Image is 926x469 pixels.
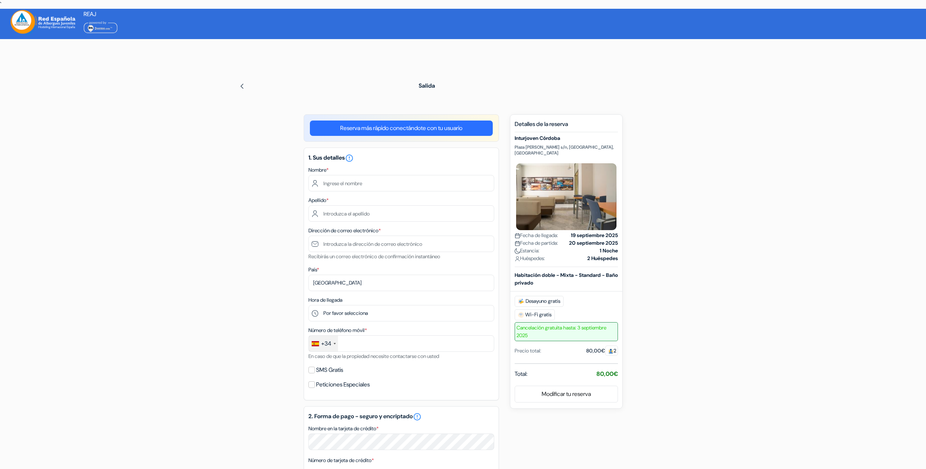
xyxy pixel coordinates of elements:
[515,121,618,132] h5: Detalles de la reserva
[308,175,494,191] input: Ingrese el nombre
[308,227,381,234] label: Dirección de correo electrónico
[515,135,618,141] h5: Inturjoven Córdoba
[316,365,343,375] label: SMS Gratis
[308,296,342,304] label: Hora de llegada
[587,255,618,262] strong: 2 Huéspedes
[571,232,618,239] strong: 19 septiembre 2025
[309,336,338,351] div: Spain (España): +34
[569,239,618,247] strong: 20 septiembre 2025
[515,256,520,262] img: user_icon.svg
[515,241,520,246] img: calendar.svg
[308,253,440,260] small: Recibirás un correo electrónico de confirmación instantáneo
[600,247,618,255] strong: 1 Noche
[413,412,422,421] a: error_outline
[515,255,545,262] span: Huéspedes:
[308,353,439,359] small: En caso de que la propiedad necesite contactarse con usted
[515,248,520,254] img: moon.svg
[308,327,367,334] label: Número de teléfono móvil
[345,154,354,163] i: error_outline
[518,298,524,304] img: free_breakfast.svg
[605,346,618,356] span: 2
[515,233,520,239] img: calendar.svg
[515,296,564,307] span: Desayuno gratis
[419,82,435,89] span: Salida
[321,339,331,348] div: +34
[515,272,618,286] b: Habitación doble - Mixta - Standard - Baño privado
[239,83,245,89] img: left_arrow.svg
[308,266,319,274] label: País
[84,10,96,18] span: REAJ
[310,121,493,136] a: Reserva más rápido conectándote con tu usuario
[586,347,618,355] div: 80,00€
[515,347,541,355] div: Precio total:
[515,370,527,378] span: Total:
[308,412,494,421] h5: 2. Forma de pago - seguro y encriptado
[515,322,618,341] span: Cancelación gratuita hasta: 3 septiembre 2025
[308,154,494,163] h5: 1. Sus detalles
[345,154,354,161] a: error_outline
[308,425,379,432] label: Nombre en la tarjeta de crédito
[515,232,558,239] span: Fecha de llegada:
[515,247,539,255] span: Estancia:
[596,370,618,378] strong: 80,00€
[515,309,555,320] span: Wi-Fi gratis
[608,348,614,354] img: guest.svg
[308,197,328,204] label: Apellido
[308,205,494,222] input: Introduzca el apellido
[515,239,558,247] span: Fecha de partida:
[308,457,374,464] label: Número de tarjeta de crédito
[308,236,494,252] input: Introduzca la dirección de correo electrónico
[308,166,328,174] label: Nombre
[515,387,618,401] a: Modificar tu reserva
[316,380,370,390] label: Peticiones Especiales
[515,144,618,156] p: Plaza [PERSON_NAME] s/n, [GEOGRAPHIC_DATA], [GEOGRAPHIC_DATA]
[518,312,524,318] img: free_wifi.svg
